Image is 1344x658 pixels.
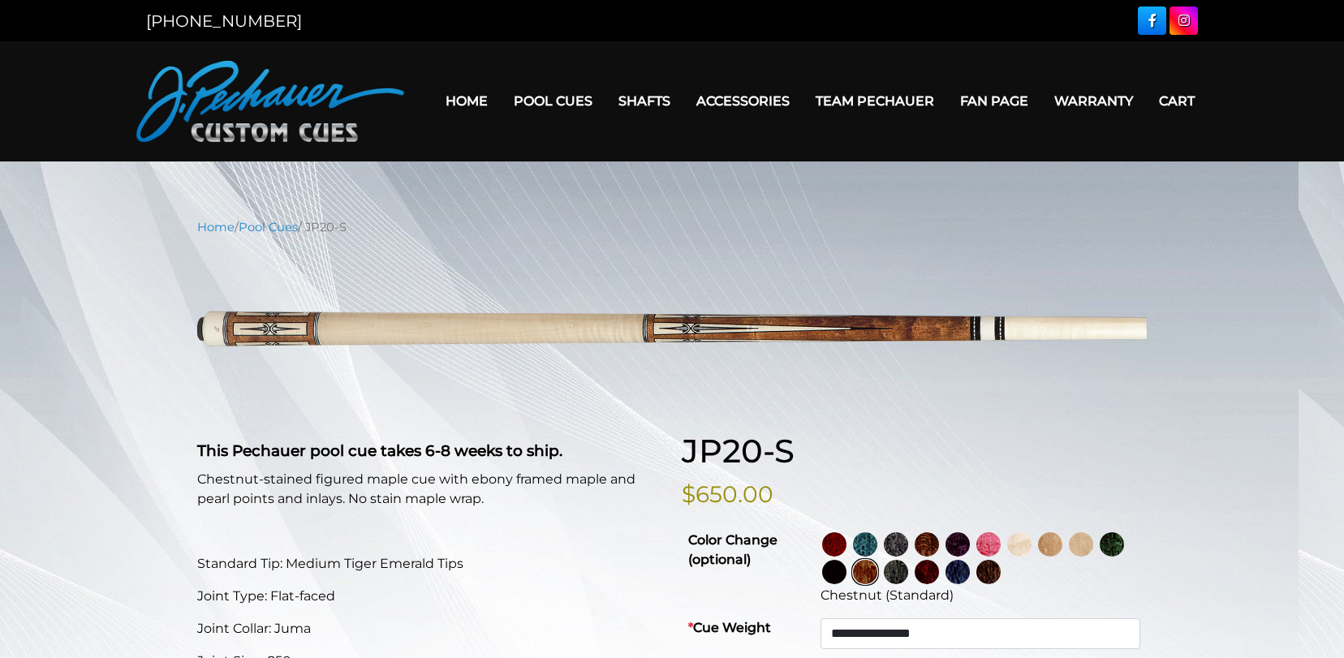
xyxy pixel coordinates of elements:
a: Shafts [605,80,683,122]
img: Blue [946,560,970,584]
strong: This Pechauer pool cue takes 6-8 weeks to ship. [197,441,562,460]
img: Pink [976,532,1001,557]
img: Burgundy [915,560,939,584]
img: Light Natural [1069,532,1093,557]
a: Pool Cues [501,80,605,122]
img: Green [1100,532,1124,557]
img: Rose [915,532,939,557]
a: Accessories [683,80,803,122]
img: Natural [1038,532,1062,557]
img: No Stain [1007,532,1032,557]
nav: Breadcrumb [197,218,1147,236]
strong: Cue Weight [688,620,771,635]
a: [PHONE_NUMBER] [146,11,302,31]
h1: JP20-S [682,432,1147,471]
img: Pechauer Custom Cues [136,61,404,142]
img: Chestnut [853,560,877,584]
img: Purple [946,532,970,557]
div: Chestnut (Standard) [821,586,1140,605]
img: Carbon [884,560,908,584]
a: Pool Cues [239,220,298,234]
p: Joint Type: Flat-faced [197,587,662,606]
bdi: $650.00 [682,480,773,508]
img: Smoke [884,532,908,557]
a: Team Pechauer [803,80,947,122]
img: Ebony [822,560,846,584]
p: Standard Tip: Medium Tiger Emerald Tips [197,554,662,574]
img: Black Palm [976,560,1001,584]
a: Home [197,220,235,234]
p: Joint Collar: Juma [197,619,662,639]
strong: Color Change (optional) [688,532,778,567]
img: Turquoise [853,532,877,557]
p: Chestnut-stained figured maple cue with ebony framed maple and pearl points and inlays. No stain ... [197,470,662,509]
a: Fan Page [947,80,1041,122]
a: Home [433,80,501,122]
a: Cart [1146,80,1208,122]
a: Warranty [1041,80,1146,122]
img: Wine [822,532,846,557]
